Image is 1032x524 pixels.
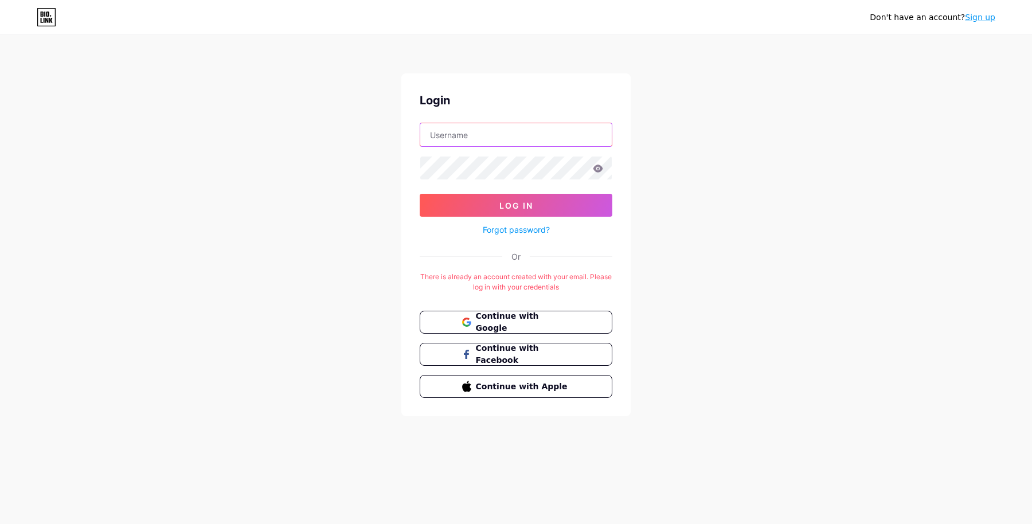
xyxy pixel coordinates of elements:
[420,272,612,292] div: There is already an account created with your email. Please log in with your credentials
[420,123,612,146] input: Username
[483,224,550,236] a: Forgot password?
[420,375,612,398] button: Continue with Apple
[476,342,570,366] span: Continue with Facebook
[420,194,612,217] button: Log In
[965,13,995,22] a: Sign up
[420,343,612,366] button: Continue with Facebook
[420,311,612,334] button: Continue with Google
[476,381,570,393] span: Continue with Apple
[420,92,612,109] div: Login
[476,310,570,334] span: Continue with Google
[499,201,533,210] span: Log In
[511,251,521,263] div: Or
[870,11,995,24] div: Don't have an account?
